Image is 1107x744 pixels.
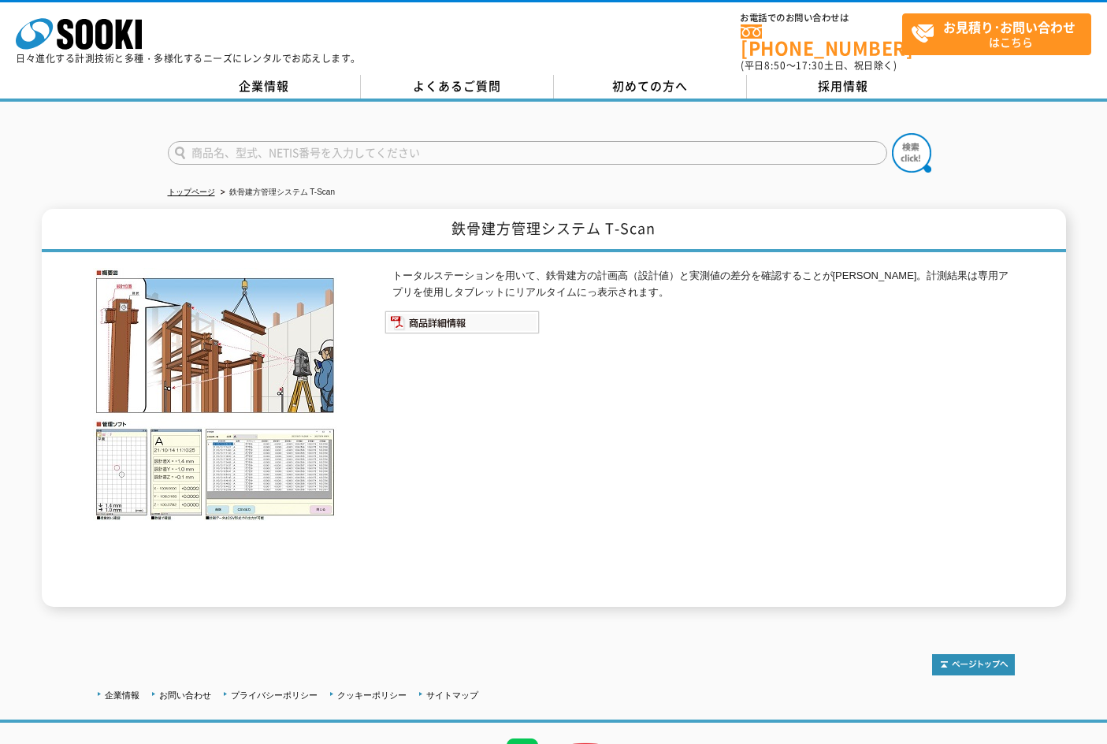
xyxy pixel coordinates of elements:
[741,58,897,73] span: (平日 ～ 土日、祝日除く)
[159,690,211,700] a: お問い合わせ
[426,690,478,700] a: サイトマップ
[392,268,1015,301] p: トータルステーションを用いて、鉄骨建方の計画高（設計値）と実測値の差分を確認することが[PERSON_NAME]。計測結果は専用アプリを使用しタブレットにリアルタイムにっ表示されます。
[747,75,940,99] a: 採用情報
[902,13,1091,55] a: お見積り･お問い合わせはこちら
[384,311,540,334] img: 商品詳細情報システム
[361,75,554,99] a: よくあるご質問
[764,58,786,73] span: 8:50
[911,14,1090,54] span: はこちら
[168,75,361,99] a: 企業情報
[42,209,1066,252] h1: 鉄骨建方管理システム T-Scan
[217,184,335,201] li: 鉄骨建方管理システム T-Scan
[943,17,1075,36] strong: お見積り･お問い合わせ
[16,54,361,63] p: 日々進化する計測技術と多種・多様化するニーズにレンタルでお応えします。
[168,188,215,196] a: トップページ
[796,58,824,73] span: 17:30
[554,75,747,99] a: 初めての方へ
[93,268,337,521] img: 鉄骨建方管理システム T-Scan
[741,24,902,57] a: [PHONE_NUMBER]
[231,690,318,700] a: プライバシーポリシー
[168,141,887,165] input: 商品名、型式、NETIS番号を入力してください
[384,320,540,332] a: 商品詳細情報システム
[337,690,407,700] a: クッキーポリシー
[612,77,688,95] span: 初めての方へ
[932,654,1015,675] img: トップページへ
[892,133,931,173] img: btn_search.png
[105,690,139,700] a: 企業情報
[741,13,902,23] span: お電話でのお問い合わせは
